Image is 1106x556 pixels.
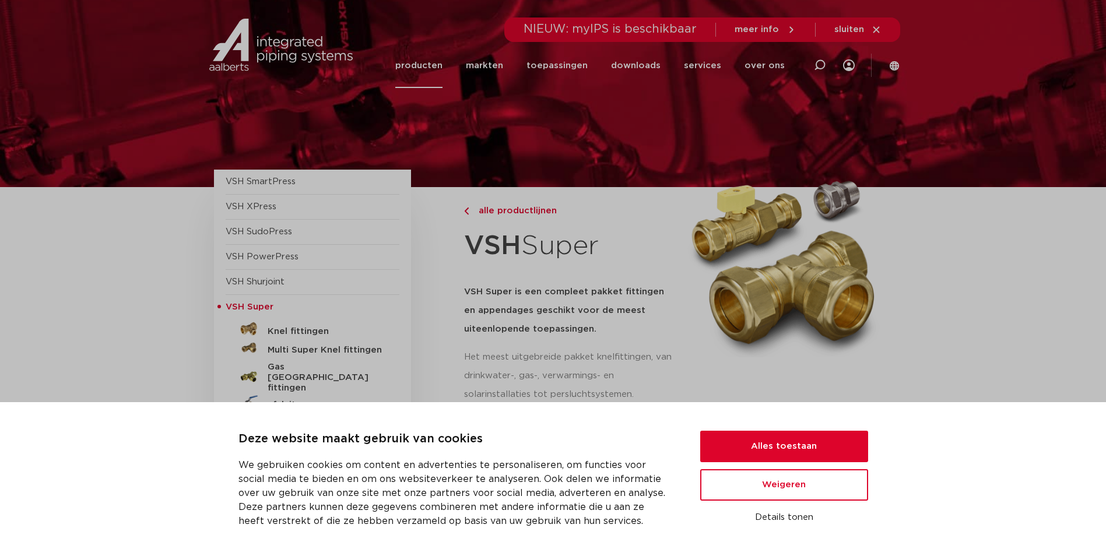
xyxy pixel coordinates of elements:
[684,43,721,88] a: services
[395,43,443,88] a: producten
[526,43,588,88] a: toepassingen
[226,177,296,186] a: VSH SmartPress
[466,43,503,88] a: markten
[700,508,868,527] button: Details tonen
[611,43,661,88] a: downloads
[268,362,383,393] h5: Gas [GEOGRAPHIC_DATA] fittingen
[226,339,399,357] a: Multi Super Knel fittingen
[226,393,399,412] a: afsluiters
[700,431,868,462] button: Alles toestaan
[524,23,697,35] span: NIEUW: myIPS is beschikbaar
[464,207,469,215] img: chevron-right.svg
[238,430,672,449] p: Deze website maakt gebruik van cookies
[226,227,292,236] a: VSH SudoPress
[464,233,521,259] strong: VSH
[735,24,796,35] a: meer info
[834,24,882,35] a: sluiten
[226,320,399,339] a: Knel fittingen
[472,206,557,215] span: alle productlijnen
[395,43,785,88] nav: Menu
[268,326,383,337] h5: Knel fittingen
[834,25,864,34] span: sluiten
[226,252,299,261] a: VSH PowerPress
[226,357,399,393] a: Gas [GEOGRAPHIC_DATA] fittingen
[700,469,868,501] button: Weigeren
[226,277,285,286] a: VSH Shurjoint
[268,345,383,356] h5: Multi Super Knel fittingen
[464,224,675,269] h1: Super
[238,458,672,528] p: We gebruiken cookies om content en advertenties te personaliseren, om functies voor social media ...
[226,302,273,311] span: VSH Super
[735,25,779,34] span: meer info
[745,43,785,88] a: over ons
[464,283,675,339] h5: VSH Super is een compleet pakket fittingen en appendages geschikt voor de meest uiteenlopende toe...
[464,204,675,218] a: alle productlijnen
[226,202,276,211] a: VSH XPress
[464,348,675,404] p: Het meest uitgebreide pakket knelfittingen, van drinkwater-, gas-, verwarmings- en solarinstallat...
[268,400,383,410] h5: afsluiters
